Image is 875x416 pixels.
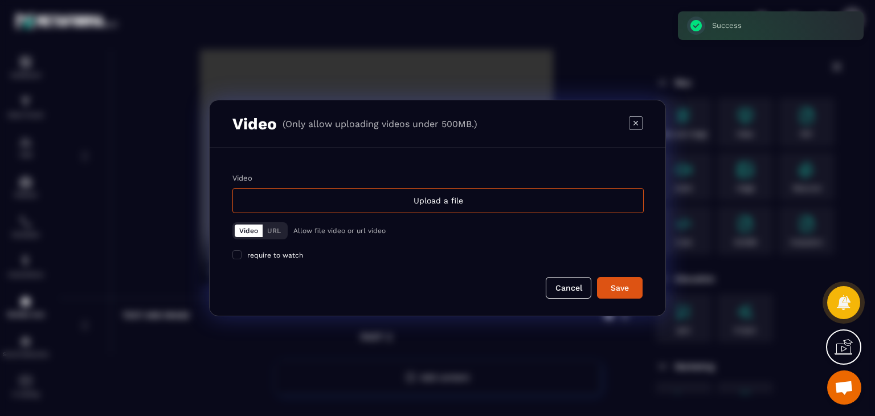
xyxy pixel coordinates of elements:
[293,227,386,235] p: Allow file video or url video
[232,174,252,182] label: Video
[232,115,277,133] h3: Video
[263,225,285,237] button: URL
[597,277,643,299] button: Save
[546,277,591,299] button: Cancel
[827,370,861,405] a: Open chat
[283,119,477,129] p: (Only allow uploading videos under 500MB.)
[235,225,263,237] button: Video
[232,188,644,213] div: Upload a file
[604,282,635,293] div: Save
[247,251,303,259] span: require to watch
